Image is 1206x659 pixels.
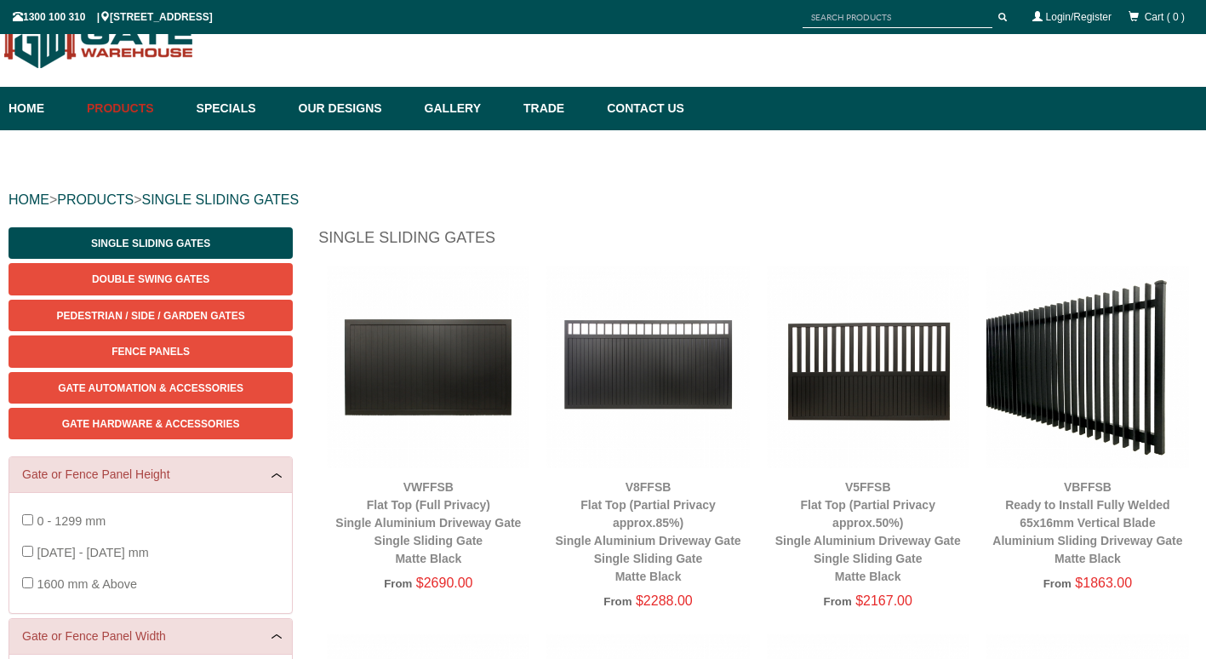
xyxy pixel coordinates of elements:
div: > > [9,173,1197,227]
span: [DATE] - [DATE] mm [37,546,148,559]
span: 1300 100 310 | [STREET_ADDRESS] [13,11,213,23]
a: Gate or Fence Panel Height [22,466,279,484]
a: Gate Hardware & Accessories [9,408,293,439]
a: Specials [188,87,290,130]
span: Gate Automation & Accessories [58,382,243,394]
span: $2167.00 [855,593,912,608]
span: Single Sliding Gates [91,238,210,249]
a: SINGLE SLIDING GATES [141,192,299,207]
a: Login/Register [1046,11,1112,23]
h1: Single Sliding Gates [318,227,1197,257]
span: Pedestrian / Side / Garden Gates [57,310,245,322]
span: $2288.00 [636,593,693,608]
a: PRODUCTS [57,192,134,207]
span: Fence Panels [111,346,190,358]
a: Fence Panels [9,335,293,367]
a: VWFFSBFlat Top (Full Privacy)Single Aluminium Driveway GateSingle Sliding GateMatte Black [335,480,521,565]
span: Cart ( 0 ) [1145,11,1185,23]
a: Pedestrian / Side / Garden Gates [9,300,293,331]
a: HOME [9,192,49,207]
a: V8FFSBFlat Top (Partial Privacy approx.85%)Single Aluminium Driveway GateSingle Sliding GateMatte... [555,480,740,583]
input: SEARCH PRODUCTS [803,7,992,28]
span: Double Swing Gates [92,273,209,285]
a: Our Designs [290,87,416,130]
a: Products [78,87,188,130]
span: From [603,595,632,608]
a: Gate Automation & Accessories [9,372,293,404]
span: $2690.00 [416,576,473,590]
iframe: LiveChat chat widget [866,203,1206,599]
a: Gallery [416,87,515,130]
img: V5FFSB - Flat Top (Partial Privacy approx.50%) - Single Aluminium Driveway Gate - Single Sliding ... [767,266,969,468]
span: From [384,577,412,590]
span: 1600 mm & Above [37,577,137,591]
a: Contact Us [598,87,684,130]
img: VWFFSB - Flat Top (Full Privacy) - Single Aluminium Driveway Gate - Single Sliding Gate - Matte B... [327,266,529,468]
a: Gate or Fence Panel Width [22,627,279,645]
a: Trade [515,87,598,130]
img: V8FFSB - Flat Top (Partial Privacy approx.85%) - Single Aluminium Driveway Gate - Single Sliding ... [546,266,749,468]
span: 0 - 1299 mm [37,514,106,528]
a: Home [9,87,78,130]
span: From [824,595,852,608]
a: Single Sliding Gates [9,227,293,259]
a: Double Swing Gates [9,263,293,295]
span: Gate Hardware & Accessories [62,418,240,430]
